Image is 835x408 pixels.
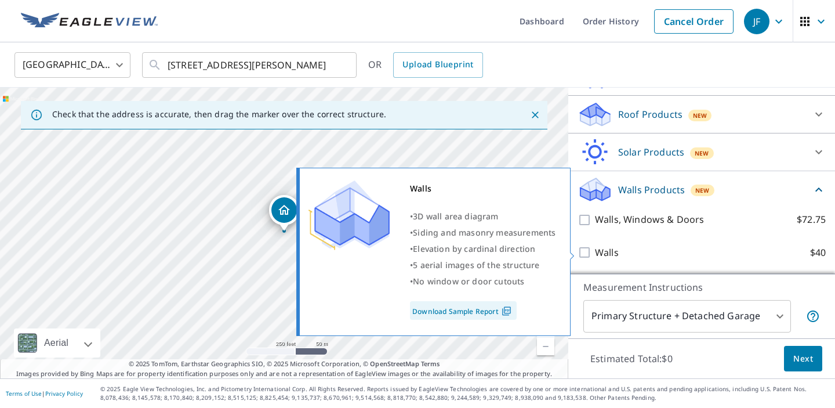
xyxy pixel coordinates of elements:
[269,195,299,231] div: Dropped pin, building 1, Residential property, 2432 Cedar Bend Dr Anderson, IN 46011
[578,176,826,203] div: Walls ProductsNew
[6,389,42,398] a: Terms of Use
[578,138,826,166] div: Solar ProductsNew
[581,346,682,371] p: Estimated Total: $0
[413,211,498,222] span: 3D wall area diagram
[413,259,539,270] span: 5 aerial images of the structure
[499,306,514,316] img: Pdf Icon
[410,301,517,320] a: Download Sample Report
[413,227,556,238] span: Siding and masonry measurements
[595,245,619,260] p: Walls
[654,9,734,34] a: Cancel Order
[168,49,333,81] input: Search by address or latitude-longitude
[129,359,440,369] span: © 2025 TomTom, Earthstar Geographics SIO, © 2025 Microsoft Corporation, ©
[410,208,556,225] div: •
[793,352,813,366] span: Next
[52,109,386,120] p: Check that the address is accurate, then drag the marker over the correct structure.
[784,346,822,372] button: Next
[810,245,826,260] p: $40
[578,100,826,128] div: Roof ProductsNew
[410,273,556,290] div: •
[583,280,820,294] p: Measurement Instructions
[402,57,473,72] span: Upload Blueprint
[537,338,554,355] a: Current Level 17, Zoom Out
[410,257,556,273] div: •
[6,390,83,397] p: |
[100,385,829,402] p: © 2025 Eagle View Technologies, Inc. and Pictometry International Corp. All Rights Reserved. Repo...
[410,225,556,241] div: •
[14,49,130,81] div: [GEOGRAPHIC_DATA]
[368,52,483,78] div: OR
[618,183,685,197] p: Walls Products
[393,52,482,78] a: Upload Blueprint
[413,243,535,254] span: Elevation by cardinal direction
[695,149,709,158] span: New
[45,389,83,398] a: Privacy Policy
[21,13,158,30] img: EV Logo
[797,212,826,227] p: $72.75
[410,180,556,197] div: Walls
[695,186,710,195] span: New
[806,309,820,323] span: Your report will include the primary structure and a detached garage if one exists.
[41,328,72,358] div: Aerial
[744,9,769,34] div: JF
[421,359,440,368] a: Terms
[618,145,684,159] p: Solar Products
[410,241,556,257] div: •
[308,180,390,250] img: Premium
[14,328,100,358] div: Aerial
[595,212,704,227] p: Walls, Windows & Doors
[528,107,543,122] button: Close
[583,300,791,333] div: Primary Structure + Detached Garage
[413,276,524,287] span: No window or door cutouts
[693,111,707,120] span: New
[370,359,419,368] a: OpenStreetMap
[618,107,682,121] p: Roof Products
